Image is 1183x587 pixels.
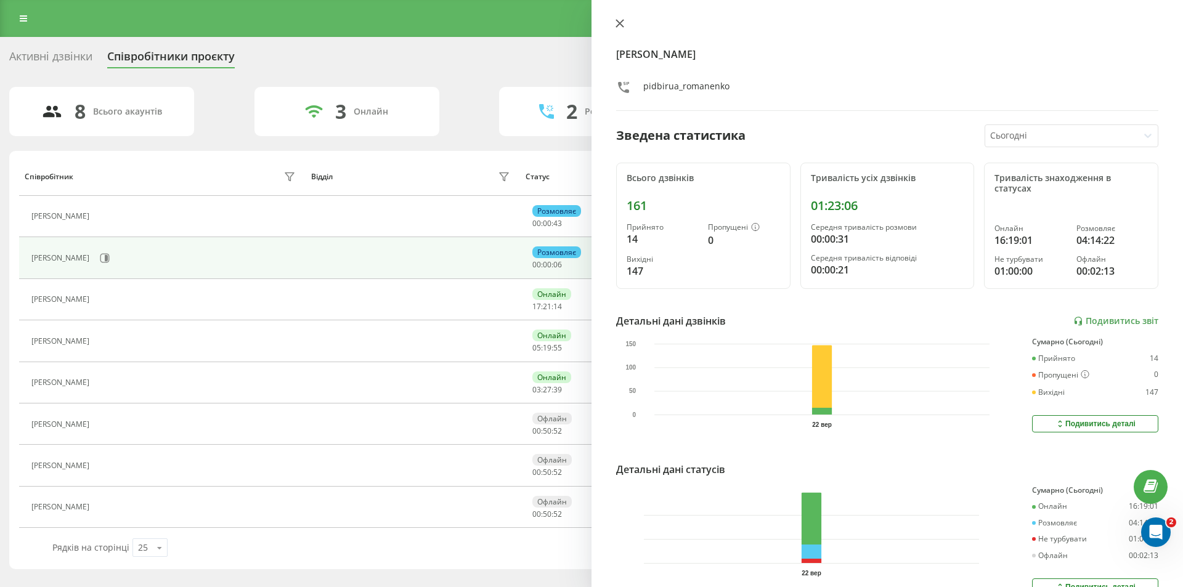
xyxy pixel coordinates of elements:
div: 16:19:01 [994,233,1066,248]
div: Розмовляє [1032,519,1077,527]
div: : : [532,219,562,228]
div: Офлайн [532,496,572,508]
div: : : [532,468,562,477]
span: 00 [532,259,541,270]
div: 0 [708,233,779,248]
div: [PERSON_NAME] [31,378,92,387]
span: 27 [543,384,551,395]
text: 50 [629,388,636,395]
div: 2 [566,100,577,123]
div: 01:23:06 [811,198,964,213]
div: Відділ [311,172,333,181]
text: 100 [625,364,636,371]
div: 00:02:13 [1076,264,1148,278]
div: Не турбувати [1032,535,1087,543]
div: Детальні дані статусів [616,462,725,477]
div: [PERSON_NAME] [31,337,92,346]
div: Онлайн [354,107,388,117]
span: 50 [543,467,551,477]
text: 22 вер [802,570,821,577]
div: Сумарно (Сьогодні) [1032,486,1158,495]
div: 8 [75,100,86,123]
span: 50 [543,509,551,519]
div: 04:14:22 [1076,233,1148,248]
div: 3 [335,100,346,123]
button: Подивитись деталі [1032,415,1158,432]
div: 14 [1150,354,1158,363]
div: Співробітники проєкту [107,50,235,69]
div: Всього дзвінків [627,173,780,184]
span: 00 [532,509,541,519]
div: : : [532,302,562,311]
span: 00 [543,259,551,270]
div: [PERSON_NAME] [31,212,92,221]
div: : : [532,510,562,519]
span: 17 [532,301,541,312]
div: Сумарно (Сьогодні) [1032,338,1158,346]
span: 52 [553,467,562,477]
div: Офлайн [1032,551,1068,560]
span: 06 [553,259,562,270]
span: Рядків на сторінці [52,541,129,553]
div: Офлайн [532,454,572,466]
span: 50 [543,426,551,436]
div: Прийнято [1032,354,1075,363]
div: Онлайн [532,330,571,341]
text: 150 [625,341,636,347]
iframe: Intercom live chat [1141,517,1171,547]
div: Тривалість усіх дзвінків [811,173,964,184]
span: 00 [532,467,541,477]
span: 00 [532,218,541,229]
div: pidbirua_romanenko [643,80,730,98]
div: Детальні дані дзвінків [616,314,726,328]
div: [PERSON_NAME] [31,295,92,304]
div: [PERSON_NAME] [31,420,92,429]
div: Всього акаунтів [93,107,162,117]
div: Тривалість знаходження в статусах [994,173,1148,194]
span: 14 [553,301,562,312]
div: 0 [1154,370,1158,380]
div: Онлайн [994,224,1066,233]
div: Пропущені [708,223,779,233]
div: Середня тривалість розмови [811,223,964,232]
div: Пропущені [1032,370,1089,380]
div: 04:14:22 [1129,519,1158,527]
div: Офлайн [1076,255,1148,264]
text: 22 вер [812,421,832,428]
span: 21 [543,301,551,312]
div: 00:02:13 [1129,551,1158,560]
div: Офлайн [532,413,572,424]
div: Онлайн [532,371,571,383]
div: Розмовляє [1076,224,1148,233]
span: 19 [543,342,551,353]
div: 01:00:00 [994,264,1066,278]
div: 14 [627,232,698,246]
div: Зведена статистика [616,126,746,145]
div: : : [532,344,562,352]
h4: [PERSON_NAME] [616,47,1158,62]
div: Статус [526,172,550,181]
span: 00 [532,426,541,436]
span: 00 [543,218,551,229]
div: 00:00:21 [811,262,964,277]
div: : : [532,261,562,269]
div: : : [532,386,562,394]
div: Активні дзвінки [9,50,92,69]
div: [PERSON_NAME] [31,254,92,262]
text: 0 [633,411,636,418]
div: Онлайн [1032,502,1067,511]
span: 43 [553,218,562,229]
span: 05 [532,342,541,353]
div: Розмовляють [585,107,644,117]
div: Не турбувати [994,255,1066,264]
div: 16:19:01 [1129,502,1158,511]
div: 147 [627,264,698,278]
div: : : [532,427,562,435]
div: Онлайн [532,288,571,300]
div: 01:00:00 [1129,535,1158,543]
div: 161 [627,198,780,213]
div: [PERSON_NAME] [31,461,92,470]
span: 39 [553,384,562,395]
div: Вихідні [627,255,698,264]
div: Середня тривалість відповіді [811,254,964,262]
